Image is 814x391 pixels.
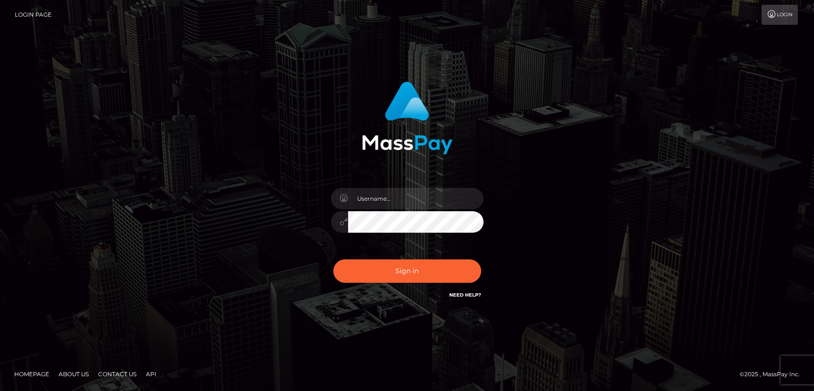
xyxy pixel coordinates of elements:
img: MassPay Login [362,82,453,154]
a: Login Page [15,5,52,25]
div: © 2025 , MassPay Inc. [740,369,807,380]
a: About Us [55,367,93,381]
a: Login [762,5,798,25]
a: Need Help? [449,292,481,298]
a: Homepage [10,367,53,381]
a: API [142,367,160,381]
input: Username... [348,188,484,209]
a: Contact Us [94,367,140,381]
button: Sign in [333,259,481,283]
